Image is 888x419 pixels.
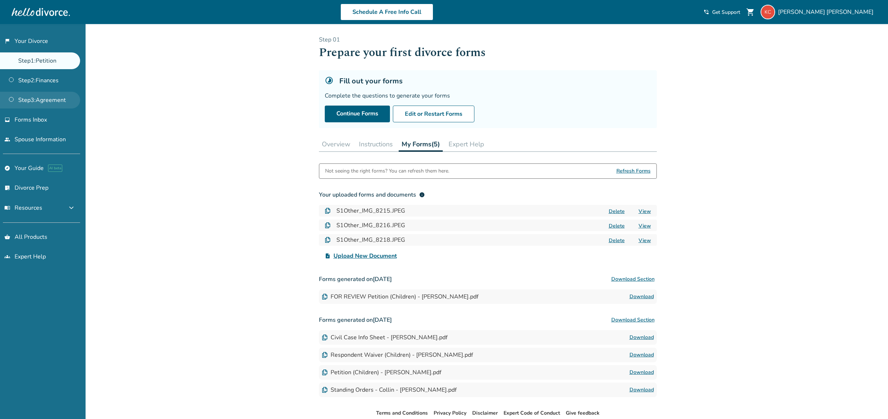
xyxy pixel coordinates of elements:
h1: Prepare your first divorce forms [319,44,657,62]
a: View [639,208,651,215]
div: Petition (Children) - [PERSON_NAME].pdf [322,368,441,376]
a: Download [630,368,654,377]
a: Terms and Conditions [376,410,428,416]
button: Overview [319,137,353,151]
img: keith.crowder@gmail.com [761,5,775,19]
span: expand_more [67,203,76,212]
button: Delete [607,207,627,215]
a: Privacy Policy [434,410,466,416]
span: Get Support [712,9,740,16]
h4: S1Other_IMG_8216.JPEG [336,221,405,230]
span: menu_book [4,205,10,211]
span: shopping_basket [4,234,10,240]
span: info [419,192,425,198]
a: View [639,222,651,229]
span: inbox [4,117,10,123]
h3: Forms generated on [DATE] [319,313,657,327]
img: Document [322,387,328,393]
span: shopping_cart [746,8,755,16]
button: Edit or Restart Forms [393,106,474,122]
a: Continue Forms [325,106,390,122]
a: phone_in_talkGet Support [703,9,740,16]
span: upload_file [325,253,331,259]
img: Document [322,352,328,358]
img: Document [322,294,328,300]
span: list_alt_check [4,185,10,191]
button: Instructions [356,137,396,151]
span: [PERSON_NAME] [PERSON_NAME] [778,8,876,16]
a: Download [630,351,654,359]
div: Your uploaded forms and documents [319,190,425,199]
li: Give feedback [566,409,600,418]
button: Delete [607,222,627,230]
span: Refresh Forms [616,164,651,178]
img: Document [325,208,331,214]
img: Document [322,335,328,340]
li: Disclaimer [472,409,498,418]
span: phone_in_talk [703,9,709,15]
span: Resources [4,204,42,212]
span: flag_2 [4,38,10,44]
button: Download Section [609,272,657,286]
p: Step 0 1 [319,36,657,44]
a: Download [630,333,654,342]
div: Complete the questions to generate your forms [325,92,651,100]
div: Respondent Waiver (Children) - [PERSON_NAME].pdf [322,351,473,359]
span: groups [4,254,10,260]
h4: S1Other_IMG_8215.JPEG [336,206,405,215]
button: Delete [607,237,627,244]
h3: Forms generated on [DATE] [319,272,657,286]
img: Document [322,369,328,375]
button: Expert Help [446,137,487,151]
span: explore [4,165,10,171]
span: Forms Inbox [15,116,47,124]
h5: Fill out your forms [339,76,403,86]
img: Document [325,222,331,228]
div: Standing Orders - Collin - [PERSON_NAME].pdf [322,386,457,394]
div: Civil Case Info Sheet - [PERSON_NAME].pdf [322,333,447,341]
a: View [639,237,651,244]
a: Download [630,386,654,394]
span: Upload New Document [334,252,397,260]
h4: S1Other_IMG_8218.JPEG [336,236,405,244]
a: Expert Code of Conduct [504,410,560,416]
span: people [4,137,10,142]
div: Not seeing the right forms? You can refresh them here. [325,164,449,178]
img: Document [325,237,331,243]
button: My Forms(5) [399,137,443,152]
iframe: Chat Widget [852,384,888,419]
button: Download Section [609,313,657,327]
span: AI beta [48,165,62,172]
div: FOR REVIEW Petition (Children) - [PERSON_NAME].pdf [322,293,478,301]
a: Download [630,292,654,301]
a: Schedule A Free Info Call [340,4,433,20]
